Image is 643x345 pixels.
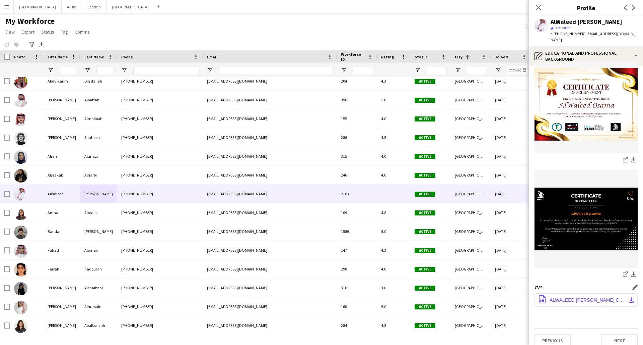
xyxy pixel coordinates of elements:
[21,29,34,35] span: Export
[44,222,80,241] div: Bandar
[491,128,531,147] div: [DATE]
[203,72,337,90] div: [EMAIL_ADDRESS][DOMAIN_NAME]
[381,54,394,59] span: Rating
[491,185,531,203] div: [DATE]
[451,316,491,335] div: [GEOGRAPHIC_DATA]
[39,28,57,36] a: Status
[84,67,90,73] button: Open Filter Menu
[337,166,377,184] div: 246
[19,28,37,36] a: Export
[377,297,411,316] div: 5.0
[41,29,54,35] span: Status
[117,203,203,222] div: [PHONE_NUMBER]
[80,147,117,165] div: Alanazi
[80,241,117,259] div: Alomair
[117,166,203,184] div: [PHONE_NUMBER]
[415,229,435,234] span: Active
[61,29,68,35] span: Tag
[377,147,411,165] div: 4.0
[80,260,117,278] div: Kadourah
[219,66,333,74] input: Email Filter Input
[415,67,421,73] button: Open Filter Menu
[44,166,80,184] div: Alssakab
[451,241,491,259] div: [GEOGRAPHIC_DATA]
[451,128,491,147] div: [GEOGRAPHIC_DATA]
[84,54,104,59] span: Last Name
[117,185,203,203] div: [PHONE_NUMBER]
[451,297,491,316] div: [GEOGRAPHIC_DATA]
[427,66,447,74] input: Status Filter Input
[117,316,203,335] div: [PHONE_NUMBER]
[3,28,17,36] a: View
[377,91,411,109] div: 5.0
[14,263,27,277] img: Farrah Kadourah
[44,91,80,109] div: [PERSON_NAME]
[203,297,337,316] div: [EMAIL_ADDRESS][DOMAIN_NAME]
[80,279,117,297] div: Alshaibani
[14,132,27,145] img: Adnan Shaheen
[44,241,80,259] div: Fahad
[117,128,203,147] div: [PHONE_NUMBER]
[377,203,411,222] div: 4.8
[117,147,203,165] div: [PHONE_NUMBER]
[44,297,80,316] div: [PERSON_NAME]
[14,207,27,220] img: Amna Alotaibi
[5,29,15,35] span: View
[28,41,36,49] app-action-btn: Advanced filters
[337,72,377,90] div: 204
[80,91,117,109] div: Albattah
[117,260,203,278] div: [PHONE_NUMBER]
[377,109,411,128] div: 4.0
[80,109,117,128] div: Almallouhi
[44,72,80,90] div: Abdulkarim
[80,185,117,203] div: [PERSON_NAME]
[415,154,435,159] span: Active
[14,54,25,59] span: Photo
[415,173,435,178] span: Active
[60,66,76,74] input: First Name Filter Input
[14,0,62,13] button: [GEOGRAPHIC_DATA]
[203,260,337,278] div: [EMAIL_ADDRESS][DOMAIN_NAME]
[80,166,117,184] div: Alharbi
[80,297,117,316] div: Alhussain
[491,147,531,165] div: [DATE]
[341,67,347,73] button: Open Filter Menu
[451,147,491,165] div: [GEOGRAPHIC_DATA]
[551,31,585,36] span: t. [PHONE_NUMBER]
[44,316,80,335] div: [PERSON_NAME]
[75,29,90,35] span: Comms
[5,16,55,26] span: My Workforce
[415,304,435,309] span: Active
[415,267,435,272] span: Active
[117,241,203,259] div: [PHONE_NUMBER]
[337,241,377,259] div: 147
[117,279,203,297] div: [PHONE_NUMBER]
[121,54,133,59] span: Phone
[38,41,46,49] app-action-btn: Export XLSX
[337,203,377,222] div: 109
[491,316,531,335] div: [DATE]
[491,241,531,259] div: [DATE]
[337,297,377,316] div: 160
[44,279,80,297] div: [PERSON_NAME]
[80,128,117,147] div: Shaheen
[48,67,54,73] button: Open Filter Menu
[14,188,27,201] img: AlWaleed Osama
[203,203,337,222] div: [EMAIL_ADDRESS][DOMAIN_NAME]
[203,279,337,297] div: [EMAIL_ADDRESS][DOMAIN_NAME]
[14,75,27,89] img: Abdulkarim Bin dallah
[337,222,377,241] div: 1586
[337,279,377,297] div: 316
[529,3,643,12] h3: Profile
[203,316,337,335] div: [EMAIL_ADDRESS][DOMAIN_NAME]
[203,166,337,184] div: [EMAIL_ADDRESS][DOMAIN_NAME]
[377,72,411,90] div: 4.3
[451,166,491,184] div: [GEOGRAPHIC_DATA]
[80,203,117,222] div: Alotaibi
[117,222,203,241] div: [PHONE_NUMBER]
[337,128,377,147] div: 286
[451,203,491,222] div: [GEOGRAPHIC_DATA]
[337,185,377,203] div: 2783
[377,241,411,259] div: 4.3
[534,285,542,291] h3: CV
